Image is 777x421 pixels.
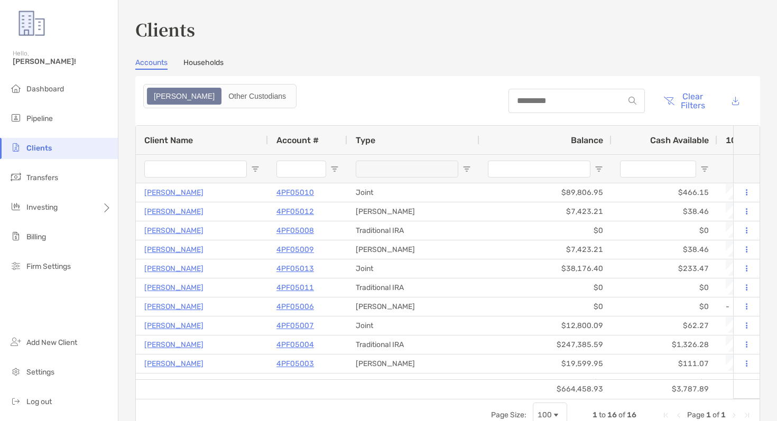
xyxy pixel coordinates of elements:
[730,411,738,419] div: Next Page
[618,410,625,419] span: of
[144,338,203,351] a: [PERSON_NAME]
[612,183,717,202] div: $466.15
[674,411,683,419] div: Previous Page
[612,240,717,259] div: $38.46
[13,4,51,42] img: Zoe Logo
[479,316,612,335] div: $12,800.09
[10,111,22,124] img: pipeline icon
[276,224,314,237] p: 4PF05008
[479,380,612,398] div: $664,458.93
[612,259,717,278] div: $233.47
[276,319,314,332] p: 4PF05007
[593,410,597,419] span: 1
[628,97,636,105] img: input icon
[276,186,314,199] a: 4PF05010
[347,335,479,354] div: Traditional IRA
[479,335,612,354] div: $247,385.59
[620,161,696,177] input: Cash Available Filter Input
[276,161,326,177] input: Account # Filter Input
[144,281,203,294] a: [PERSON_NAME]
[479,297,612,316] div: $0
[144,186,203,199] a: [PERSON_NAME]
[10,82,22,95] img: dashboard icon
[183,58,224,70] a: Households
[26,203,58,212] span: Investing
[650,135,709,145] span: Cash Available
[13,57,112,66] span: [PERSON_NAME]!
[144,161,247,177] input: Client Name Filter Input
[538,410,552,419] div: 100
[330,165,339,173] button: Open Filter Menu
[479,278,612,297] div: $0
[276,135,319,145] span: Account #
[479,354,612,373] div: $19,599.95
[347,354,479,373] div: [PERSON_NAME]
[571,135,603,145] span: Balance
[347,316,479,335] div: Joint
[479,183,612,202] div: $89,806.95
[347,202,479,221] div: [PERSON_NAME]
[612,221,717,240] div: $0
[144,319,203,332] p: [PERSON_NAME]
[135,58,168,70] a: Accounts
[223,89,292,104] div: Other Custodians
[700,165,709,173] button: Open Filter Menu
[10,230,22,242] img: billing icon
[144,357,203,370] p: [PERSON_NAME]
[595,165,603,173] button: Open Filter Menu
[10,171,22,183] img: transfers icon
[347,278,479,297] div: Traditional IRA
[276,281,314,294] a: 4PF05011
[612,335,717,354] div: $1,326.28
[10,365,22,378] img: settings icon
[713,410,719,419] span: of
[612,278,717,297] div: $0
[276,338,314,351] a: 4PF05004
[26,114,53,123] span: Pipeline
[144,243,203,256] a: [PERSON_NAME]
[612,316,717,335] div: $62.27
[612,380,717,398] div: $3,787.89
[144,376,203,389] a: [PERSON_NAME]
[347,183,479,202] div: Joint
[26,144,52,153] span: Clients
[479,373,612,392] div: $0
[479,202,612,221] div: $7,423.21
[144,224,203,237] p: [PERSON_NAME]
[743,411,751,419] div: Last Page
[276,300,314,313] a: 4PF05006
[144,300,203,313] a: [PERSON_NAME]
[26,397,52,406] span: Log out
[276,243,314,256] a: 4PF05009
[655,85,713,117] button: Clear Filters
[721,410,726,419] span: 1
[26,173,58,182] span: Transfers
[10,141,22,154] img: clients icon
[627,410,636,419] span: 16
[276,262,314,275] a: 4PF05013
[144,262,203,275] a: [PERSON_NAME]
[488,161,590,177] input: Balance Filter Input
[144,135,193,145] span: Client Name
[144,205,203,218] a: [PERSON_NAME]
[347,297,479,316] div: [PERSON_NAME]
[491,410,526,419] div: Page Size:
[251,165,260,173] button: Open Filter Menu
[135,17,760,41] h3: Clients
[612,373,717,392] div: $0
[706,410,711,419] span: 1
[276,357,314,370] p: 4PF05003
[347,373,479,392] div: Traditional IRA
[26,232,46,241] span: Billing
[143,84,297,108] div: segmented control
[612,354,717,373] div: $111.07
[10,395,22,407] img: logout icon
